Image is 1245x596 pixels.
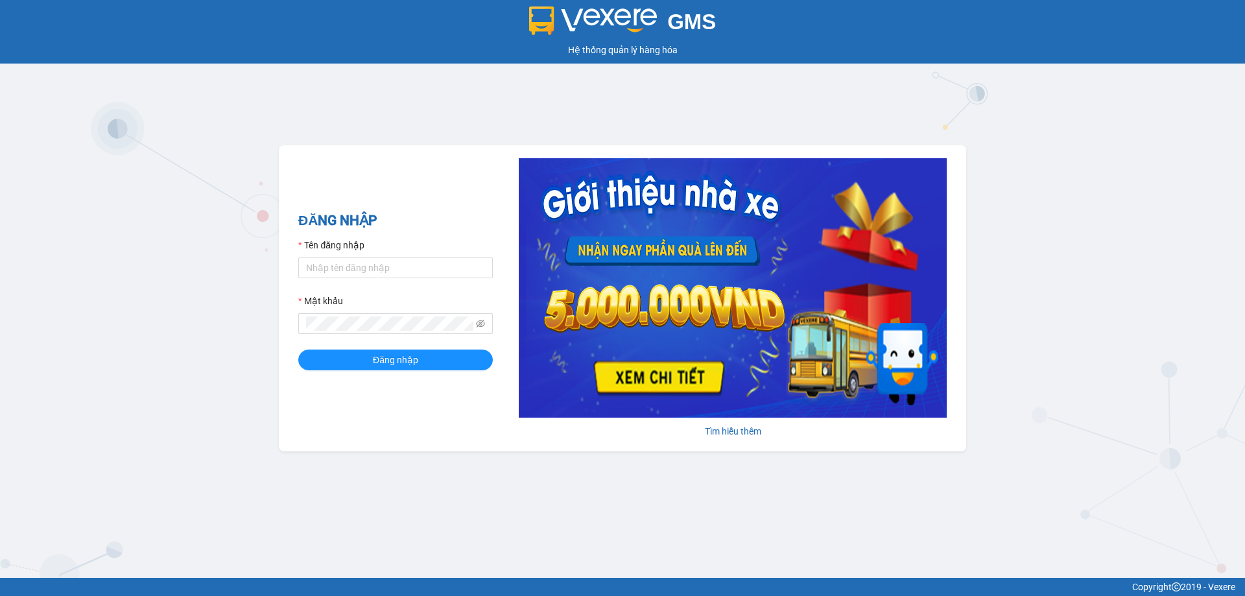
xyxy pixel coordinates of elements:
span: Đăng nhập [373,353,418,367]
span: eye-invisible [476,319,485,328]
a: GMS [529,19,717,30]
div: Copyright 2019 - Vexere [10,580,1235,594]
input: Tên đăng nhập [298,257,493,278]
h2: ĐĂNG NHẬP [298,210,493,232]
label: Tên đăng nhập [298,238,364,252]
input: Mật khẩu [306,316,473,331]
img: logo 2 [529,6,658,35]
span: copyright [1172,582,1181,591]
span: GMS [667,10,716,34]
button: Đăng nhập [298,350,493,370]
div: Hệ thống quản lý hàng hóa [3,43,1242,57]
img: banner-0 [519,158,947,418]
div: Tìm hiểu thêm [519,424,947,438]
label: Mật khẩu [298,294,343,308]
